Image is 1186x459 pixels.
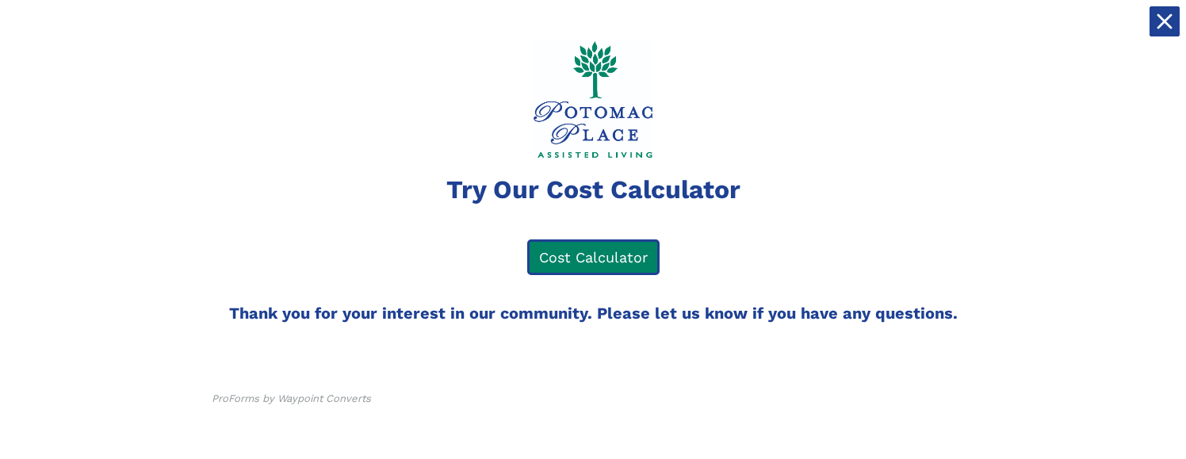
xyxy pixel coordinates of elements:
a: Cost Calculator [527,239,660,275]
div: ProForms by Waypoint Converts [212,391,371,407]
div: Try Our Cost Calculator [212,177,974,202]
button: Close [1150,6,1180,36]
img: 32112a09-827f-4333-97d9-7b863b84fc47.jpg [534,41,652,158]
h3: Thank you for your interest in our community. Please let us know if you have any questions. [212,304,974,323]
